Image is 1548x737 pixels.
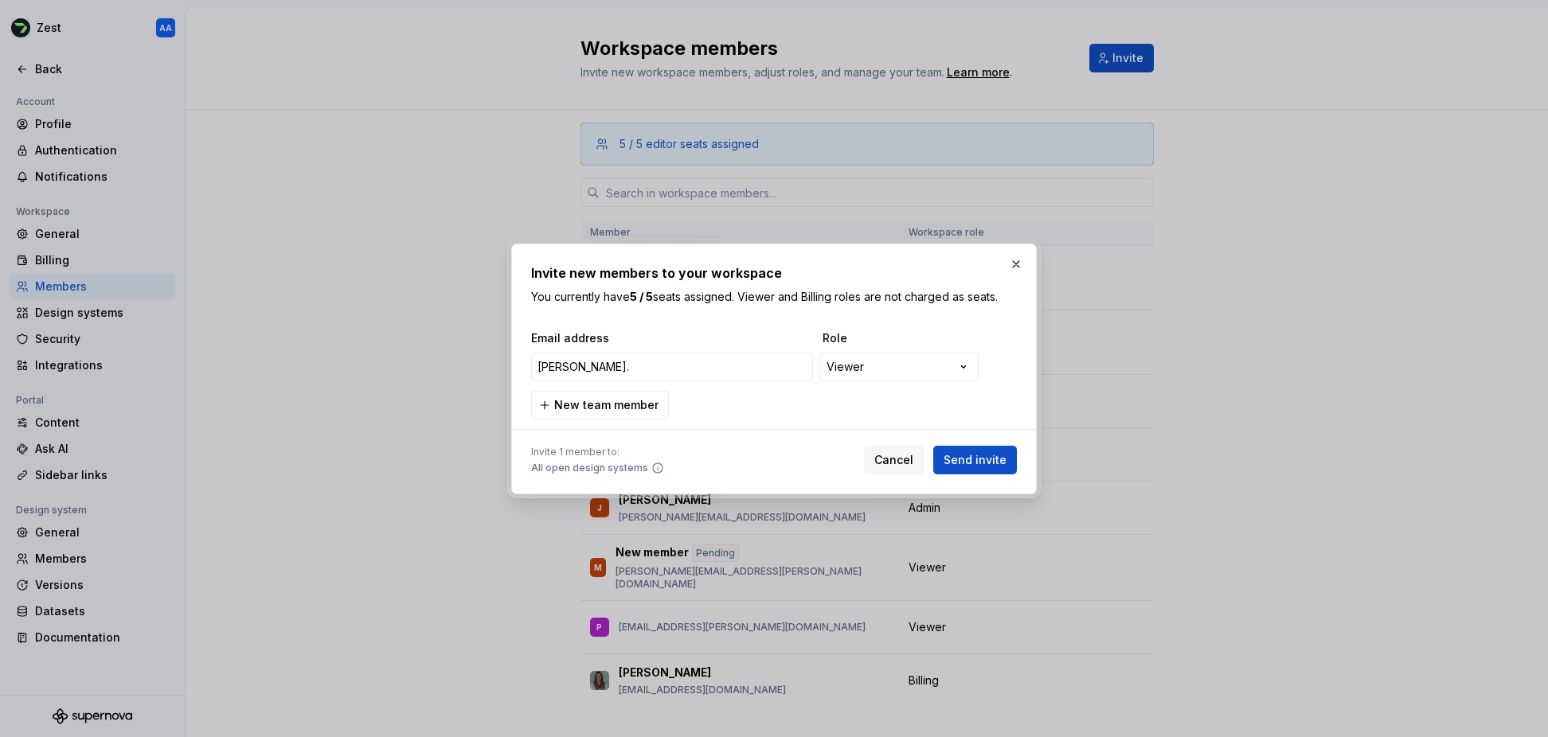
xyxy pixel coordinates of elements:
[554,397,659,413] span: New team member
[823,330,982,346] span: Role
[630,290,653,303] b: 5 / 5
[864,446,924,474] button: Cancel
[874,452,913,468] span: Cancel
[531,330,816,346] span: Email address
[531,289,1017,305] p: You currently have seats assigned. Viewer and Billing roles are not charged as seats.
[944,452,1007,468] span: Send invite
[531,391,669,419] button: New team member
[531,446,664,458] span: Invite 1 member to:
[933,446,1017,474] button: Send invite
[531,462,648,474] span: All open design systems
[531,263,1017,283] h2: Invite new members to your workspace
